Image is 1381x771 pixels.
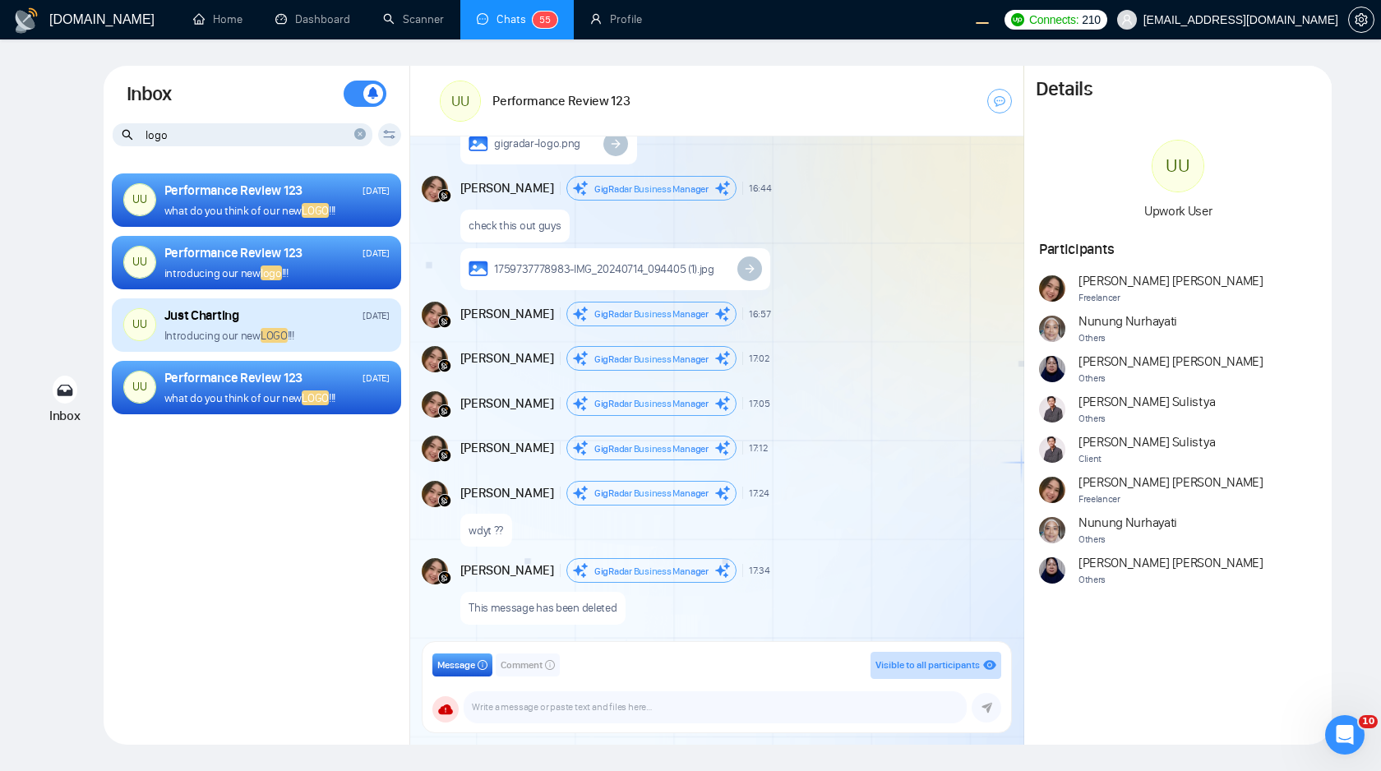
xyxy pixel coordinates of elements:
[1036,77,1092,102] h1: Details
[478,660,487,670] span: info-circle
[494,261,714,277] span: 1759737778983-IMG_20240714_094405 (1).jpg
[422,346,448,372] img: Andrian
[469,523,503,538] p: wdyt ??
[13,7,39,34] img: logo
[261,328,288,344] span: LOGO
[469,600,617,616] p: This message has been deleted
[438,494,451,507] img: gigradar-bm.png
[124,184,155,215] div: UU
[438,449,451,462] img: gigradar-bm.png
[164,369,303,387] div: Performance Review 123
[594,566,709,577] span: GigRadar Business Manager
[1039,316,1065,342] img: Nunung Nurhayati
[164,182,303,200] div: Performance Review 123
[383,12,444,26] a: searchScanner
[1078,353,1263,371] span: [PERSON_NAME] [PERSON_NAME]
[469,218,561,233] p: check this out guys
[460,561,554,579] span: [PERSON_NAME]
[1078,371,1263,386] span: Others
[545,660,555,670] span: info-circle
[354,126,367,142] span: close-circle
[438,571,451,584] img: gigradar-bm.png
[1078,451,1215,467] span: Client
[164,244,303,262] div: Performance Review 123
[302,203,329,219] span: LOGO
[1078,290,1263,306] span: Freelancer
[477,12,557,26] a: messageChats55
[460,122,637,164] a: gigradar-logo.png
[1078,473,1263,492] span: [PERSON_NAME] [PERSON_NAME]
[113,123,372,146] input: Search...
[1011,13,1024,26] img: upwork-logo.png
[1078,572,1263,588] span: Others
[127,81,172,108] h1: Inbox
[749,307,771,321] span: 16:57
[432,653,492,676] button: Messageinfo-circle
[124,247,155,278] div: UU
[460,439,554,457] span: [PERSON_NAME]
[545,14,551,25] span: 5
[438,315,451,328] img: gigradar-bm.png
[1039,240,1318,258] h1: Participants
[460,179,554,197] span: [PERSON_NAME]
[594,443,709,455] span: GigRadar Business Manager
[1039,396,1065,422] img: Ari Sulistya
[460,305,554,323] span: [PERSON_NAME]
[1121,14,1133,25] span: user
[1039,557,1065,584] img: Naswati Naswati
[1029,11,1078,29] span: Connects:
[422,436,448,462] img: Andrian
[1078,433,1215,451] span: [PERSON_NAME] Sulistya
[275,12,350,26] a: dashboardDashboard
[363,183,389,199] div: [DATE]
[124,309,155,340] div: UU
[261,265,282,281] span: logo
[1039,517,1065,543] img: Nunung Nurhayati
[539,14,545,25] span: 5
[749,397,770,410] span: 17:05
[1078,554,1263,572] span: [PERSON_NAME] [PERSON_NAME]
[1078,393,1215,411] span: [PERSON_NAME] Sulistya
[438,189,451,202] img: gigradar-bm.png
[422,391,448,418] img: Andrian
[1039,477,1065,503] img: Andrian Marsella
[164,265,289,281] p: introducing our new !!!
[983,658,996,672] span: eye
[438,404,451,418] img: gigradar-bm.png
[124,372,155,403] div: UU
[494,136,580,151] span: gigradar-logo.png
[1078,514,1177,532] span: Nunung Nurhayati
[1152,141,1203,192] div: UU
[1078,411,1215,427] span: Others
[1078,330,1177,346] span: Others
[302,390,329,406] span: LOGO
[460,395,554,413] span: [PERSON_NAME]
[1348,13,1374,26] a: setting
[594,353,709,365] span: GigRadar Business Manager
[1325,715,1365,755] iframe: Intercom live chat
[363,246,389,261] div: [DATE]
[1078,492,1263,507] span: Freelancer
[1359,715,1378,728] span: 10
[590,12,642,26] a: userProfile
[749,441,768,455] span: 17:12
[460,484,554,502] span: [PERSON_NAME]
[1039,436,1065,463] img: Ari Sulistya
[1348,7,1374,33] button: setting
[594,487,709,499] span: GigRadar Business Manager
[363,371,389,386] div: [DATE]
[437,658,475,673] span: Message
[492,92,630,110] h1: Performance Review 123
[1078,532,1177,547] span: Others
[749,182,772,195] span: 16:44
[1078,312,1177,330] span: Nunung Nurhayati
[460,349,554,367] span: [PERSON_NAME]
[438,359,451,372] img: gigradar-bm.png
[496,653,560,676] button: Commentinfo-circle
[164,328,294,344] p: Introducing our new !!!
[49,408,81,423] span: Inbox
[594,308,709,320] span: GigRadar Business Manager
[875,659,980,671] span: Visible to all participants
[164,203,336,219] p: what do you think of our new !!!
[749,352,769,365] span: 17:02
